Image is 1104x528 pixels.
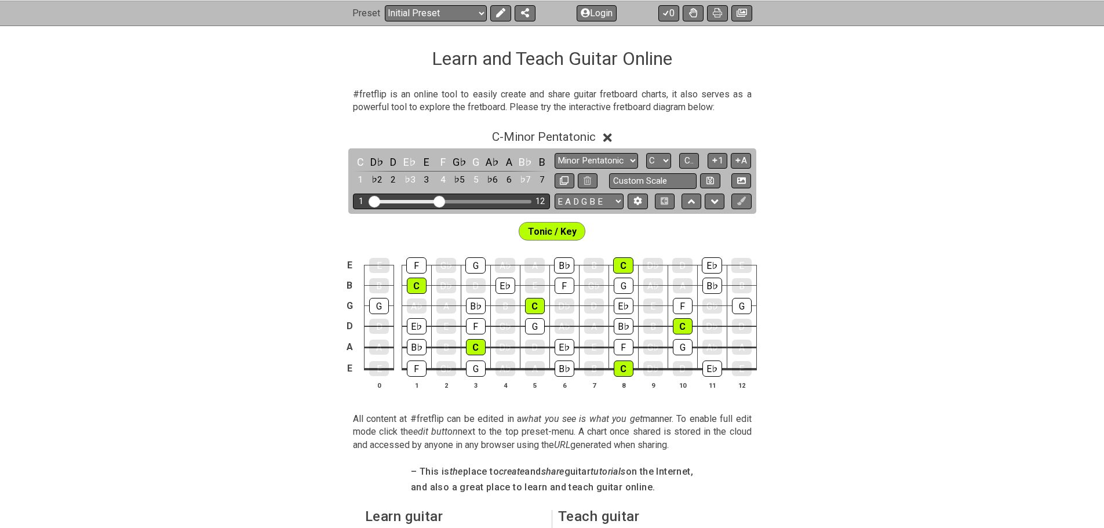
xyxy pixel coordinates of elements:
div: toggle scale degree [369,172,384,188]
div: toggle pitch class [435,154,450,170]
td: E [343,358,356,380]
div: E [369,258,389,273]
td: E [343,256,356,276]
div: C [673,318,693,334]
button: Create Image [731,173,751,189]
div: D [672,258,693,273]
div: F [614,339,633,355]
div: toggle scale degree [468,172,483,188]
div: A♭ [643,278,663,293]
div: B♭ [407,339,427,355]
em: tutorials [591,466,626,477]
h4: and also a great place to learn and teach guitar online. [411,481,693,494]
button: Print [707,5,728,21]
div: Visible fret range [353,194,550,209]
button: Delete [578,173,597,189]
div: G [614,278,633,294]
div: A [369,340,389,355]
div: D [525,340,545,355]
div: D [673,361,693,376]
div: E♭ [702,257,722,274]
div: D [369,319,389,334]
div: G [732,298,752,314]
td: G [343,296,356,316]
span: C.. [684,155,694,166]
div: D♭ [436,278,456,293]
div: E [643,298,663,314]
button: Move down [705,194,724,209]
div: toggle scale degree [353,172,368,188]
div: B [732,278,752,293]
button: Store user defined scale [700,173,720,189]
div: E [732,361,752,376]
div: toggle scale degree [501,172,516,188]
th: 0 [365,379,394,391]
div: E [525,278,545,293]
div: F [406,257,427,274]
em: share [541,466,564,477]
div: D♭ [555,298,574,314]
div: D♭ [495,340,515,355]
select: Tuning [555,194,624,209]
p: #fretflip is an online tool to easily create and share guitar fretboard charts, it also serves as... [353,88,752,114]
div: toggle pitch class [369,154,384,170]
div: C [466,339,486,355]
span: C - Minor Pentatonic [492,130,596,144]
em: the [450,466,463,477]
div: G [673,339,693,355]
div: toggle scale degree [402,172,417,188]
div: A [524,258,545,273]
div: 1 [359,196,363,206]
th: 4 [490,379,520,391]
div: toggle scale degree [534,172,549,188]
button: Edit Preset [490,5,511,21]
div: toggle scale degree [452,172,467,188]
td: D [343,316,356,337]
div: A♭ [495,258,515,273]
div: toggle pitch class [468,154,483,170]
div: toggle pitch class [485,154,500,170]
div: B♭ [554,257,574,274]
div: G [369,298,389,314]
div: B [495,298,515,314]
div: D [466,278,486,293]
th: 10 [668,379,697,391]
p: All content at #fretflip can be edited in a manner. To enable full edit mode click the next to th... [353,413,752,451]
h4: – This is place to and guitar on the Internet, [411,465,693,478]
th: 5 [520,379,549,391]
div: E♭ [407,318,427,334]
div: E♭ [495,278,515,294]
th: 12 [727,379,756,391]
th: 11 [697,379,727,391]
select: Scale [555,153,638,169]
div: G♭ [584,278,604,293]
select: Preset [385,5,487,21]
div: E♭ [555,339,574,355]
button: Share Preset [515,5,535,21]
div: F [407,361,427,377]
div: B♭ [614,318,633,334]
th: 3 [461,379,490,391]
div: E♭ [614,298,633,314]
h2: Teach guitar [558,510,739,523]
div: D♭ [643,258,663,273]
div: G♭ [436,361,456,376]
button: A [731,153,751,169]
th: 2 [431,379,461,391]
div: A [584,319,604,334]
div: A [732,340,752,355]
button: Edit Tuning [628,194,647,209]
div: F [466,318,486,334]
td: B [343,275,356,296]
div: toggle scale degree [386,172,401,188]
th: 6 [549,379,579,391]
div: D [584,298,604,314]
div: toggle pitch class [419,154,434,170]
div: toggle pitch class [518,154,533,170]
em: edit button [413,426,458,437]
div: A♭ [702,340,722,355]
div: B [584,361,604,376]
div: G [466,361,486,377]
div: A [525,361,545,376]
div: B♭ [466,298,486,314]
